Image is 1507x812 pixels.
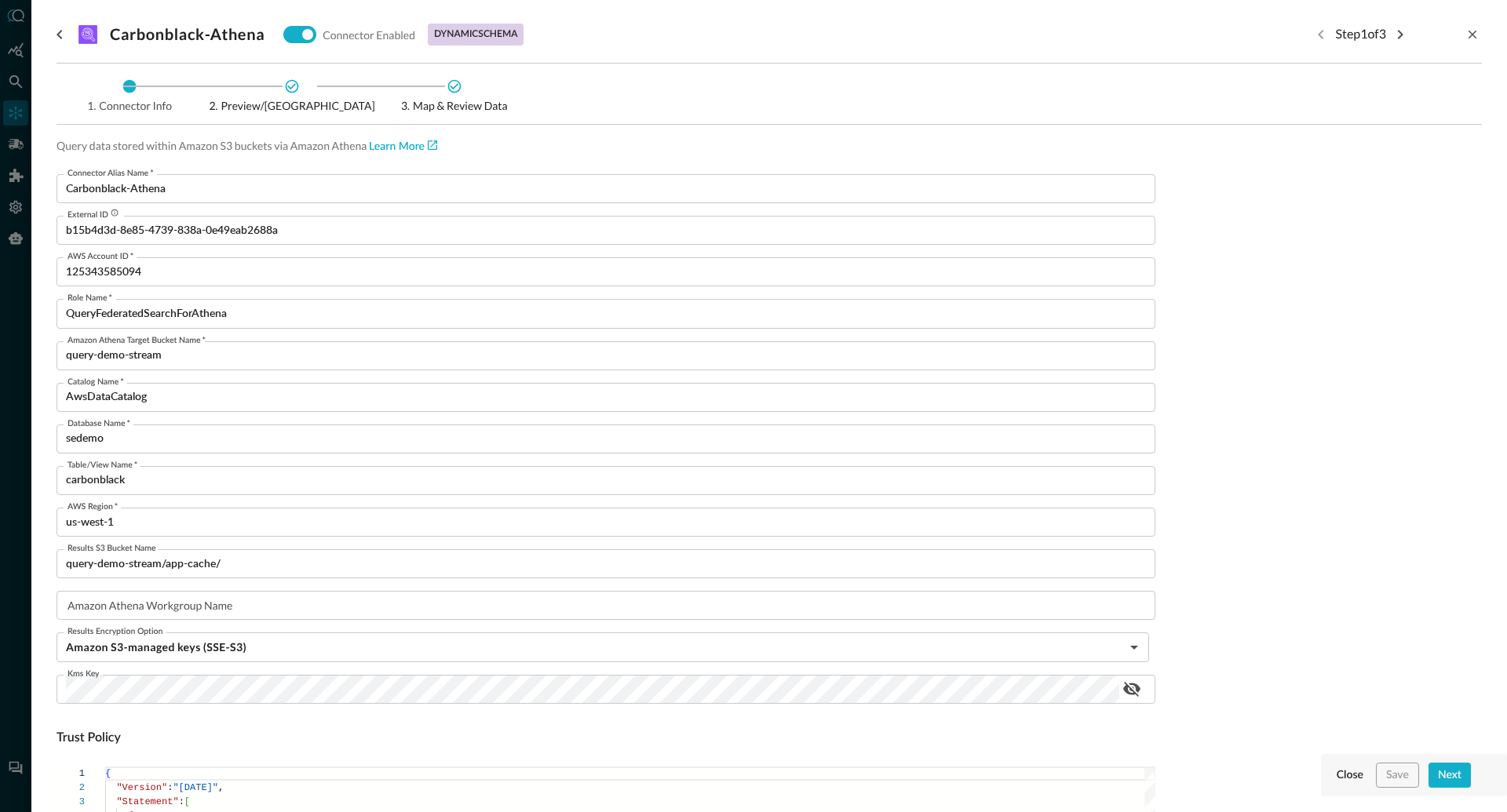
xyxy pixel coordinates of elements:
[369,141,437,152] a: Learn More
[68,167,154,180] label: Connector Alias Name
[1334,763,1367,788] button: Close
[116,796,178,807] span: "Statement"
[63,100,196,111] span: Connector Info
[47,22,72,47] button: go back
[388,100,521,111] span: Map & Review Data
[57,795,85,809] div: 3
[116,782,167,793] span: "Version"
[68,292,112,304] label: Role Name
[68,625,162,638] label: Results Encryption Option
[68,334,206,347] label: Amazon Athena target bucket name
[57,137,437,155] p: Query data stored within Amazon S3 buckets via Amazon Athena
[57,766,85,781] div: 1
[209,100,374,111] span: Preview/[GEOGRAPHIC_DATA]
[173,782,218,793] span: "[DATE]"
[111,209,119,217] svg: External ID for cross-account role
[1335,25,1386,44] p: Step 1 of 3
[179,796,184,807] span: :
[167,782,173,793] span: :
[1388,22,1413,47] button: Next step
[1119,676,1144,701] button: show password
[68,501,118,513] label: AWS Region
[68,668,100,680] label: Kms Key
[68,417,130,430] label: Database Name
[57,781,85,795] div: 2
[66,639,1124,655] h5: Amazon S3-managed keys (SSE-S3)
[1429,763,1471,788] button: Next
[68,376,124,388] label: Catalog Name
[1463,25,1482,44] button: close-drawer
[68,542,156,555] label: Results S3 Bucket Name
[68,209,119,221] div: External ID
[68,459,137,472] label: Table/View Name
[105,768,111,779] span: {
[110,25,265,44] h3: Carbonblack-Athena
[66,216,1155,245] input: This field will be generated after saving the connection
[434,27,517,42] p: dynamic schema
[218,782,224,793] span: ,
[57,729,1155,748] h4: Trust Policy
[78,25,97,44] svg: Amazon Athena (for Amazon S3)
[323,27,415,43] p: Connector Enabled
[68,250,133,263] label: AWS Account ID
[184,796,190,807] span: [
